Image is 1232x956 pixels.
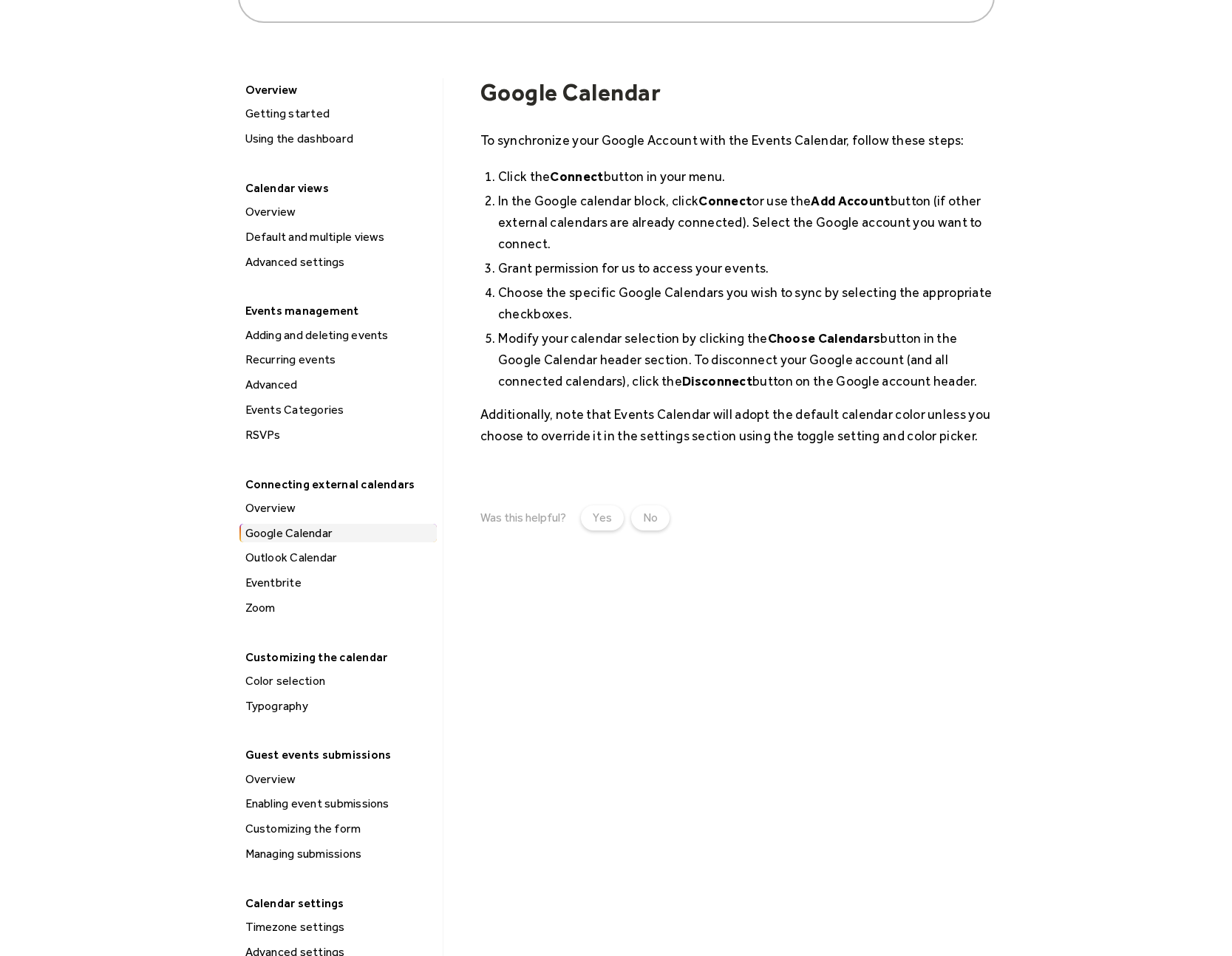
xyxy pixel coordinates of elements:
[698,193,752,208] strong: Connect
[241,819,437,839] div: Customizing the form
[238,78,435,101] div: Overview
[550,168,603,184] strong: Connect
[241,697,437,716] div: Typography
[241,598,437,618] div: Zoom
[241,104,437,123] div: Getting started
[241,228,437,247] div: Default and multiple views
[498,281,995,324] li: Choose the specific Google Calendars you wish to sync by selecting the appropriate checkboxes.
[241,253,437,272] div: Advanced settings
[238,473,435,496] div: Connecting external calendars
[238,177,435,199] div: Calendar views
[643,509,658,527] div: No
[239,573,437,593] a: Eventbrite
[239,253,437,272] a: Advanced settings
[480,78,995,106] h1: Google Calendar
[239,350,437,369] a: Recurring events
[239,672,437,691] a: Color selection
[239,770,437,789] a: Overview
[241,918,437,937] div: Timezone settings
[498,190,995,254] li: In the Google calendar block, click or use the button (if other external calendars are already co...
[593,509,612,527] div: Yes
[480,403,995,446] p: Additionally, note that Events Calendar will adopt the default calendar color unless you choose t...
[241,375,437,395] div: Advanced
[682,373,752,389] strong: Disconnect
[241,794,437,813] div: Enabling event submissions
[239,375,437,395] a: Advanced
[239,499,437,518] a: Overview
[239,400,437,420] a: Events Categories
[239,524,437,543] a: Google Calendar
[241,350,437,369] div: Recurring events
[239,202,437,222] a: Overview
[238,892,435,915] div: Calendar settings
[241,524,437,543] div: Google Calendar
[241,129,437,148] div: Using the dashboard
[238,299,435,322] div: Events management
[239,326,437,345] a: Adding and deleting events
[241,573,437,593] div: Eventbrite
[241,202,437,222] div: Overview
[239,918,437,937] a: Timezone settings
[239,104,437,123] a: Getting started
[480,511,566,525] div: Was this helpful?
[239,819,437,839] a: Customizing the form
[241,499,437,518] div: Overview
[811,193,890,208] strong: Add Account
[768,330,881,346] strong: Choose Calendars
[239,844,437,864] a: Managing submissions
[498,165,995,187] li: Click the button in your menu.
[239,228,437,247] a: Default and multiple views
[241,844,437,864] div: Managing submissions
[498,257,995,279] li: Grant permission for us to access your events.
[239,548,437,567] a: Outlook Calendar
[498,327,995,392] li: Modify your calendar selection by clicking the button in the Google Calendar header section. To d...
[239,129,437,148] a: Using the dashboard
[238,646,435,669] div: Customizing the calendar
[238,743,435,766] div: Guest events submissions
[239,794,437,813] a: Enabling event submissions
[480,129,995,151] p: To synchronize your Google Account with the Events Calendar, follow these steps:
[241,426,437,445] div: RSVPs
[241,326,437,345] div: Adding and deleting events
[239,426,437,445] a: RSVPs
[581,505,624,530] a: Yes
[239,697,437,716] a: Typography
[239,598,437,618] a: Zoom
[241,770,437,789] div: Overview
[241,400,437,420] div: Events Categories
[241,672,437,691] div: Color selection
[241,548,437,567] div: Outlook Calendar
[631,505,670,530] a: No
